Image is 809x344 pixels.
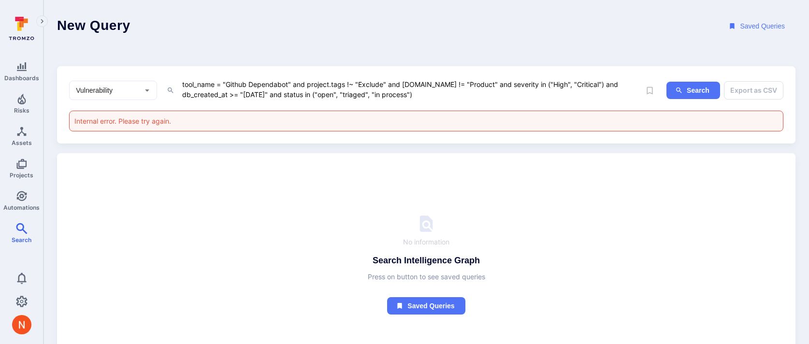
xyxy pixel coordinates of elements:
[74,86,138,95] input: Select basic entity
[641,82,659,100] span: Save query
[181,78,640,100] textarea: Intelligence Graph search area
[403,237,449,247] span: No information
[39,17,45,26] i: Expand navigation menu
[666,82,720,100] button: ig-search
[57,17,130,35] h1: New Query
[368,272,485,282] span: Press on button to see saved queries
[387,297,465,315] button: Saved queries
[69,111,783,131] div: Internal error. Please try again.
[12,315,31,334] img: ACg8ocIprwjrgDQnDsNSk9Ghn5p5-B8DpAKWoJ5Gi9syOE4K59tr4Q=s96-c
[3,204,40,211] span: Automations
[10,172,33,179] span: Projects
[36,15,48,27] button: Expand navigation menu
[373,255,480,266] h4: Search Intelligence Graph
[12,236,31,244] span: Search
[720,17,795,35] button: Saved Queries
[14,107,29,114] span: Risks
[4,74,39,82] span: Dashboards
[141,85,153,97] button: Open
[387,282,465,315] a: Saved queries
[12,139,32,146] span: Assets
[724,81,783,100] button: Export as CSV
[12,315,31,334] div: Neeren Patki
